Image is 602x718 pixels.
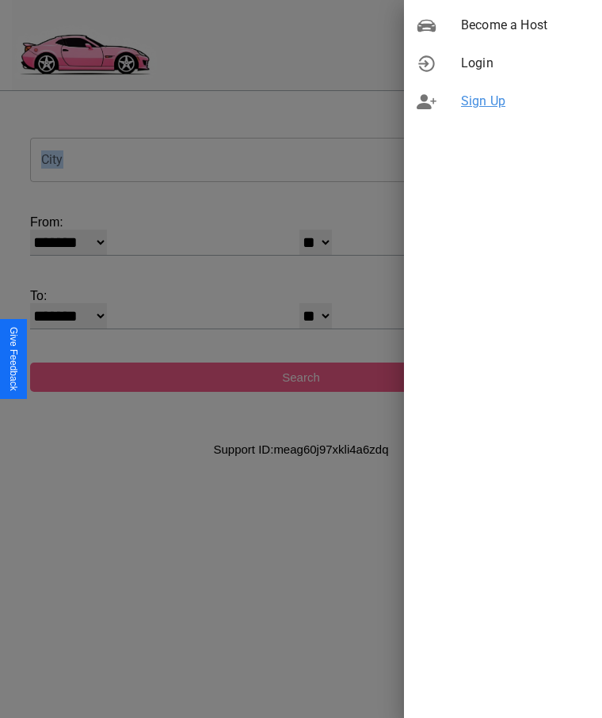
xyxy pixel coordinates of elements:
div: Give Feedback [8,327,19,391]
span: Sign Up [461,92,589,111]
span: Login [461,54,589,73]
div: Login [404,44,602,82]
div: Sign Up [404,82,602,120]
span: Become a Host [461,16,589,35]
div: Become a Host [404,6,602,44]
